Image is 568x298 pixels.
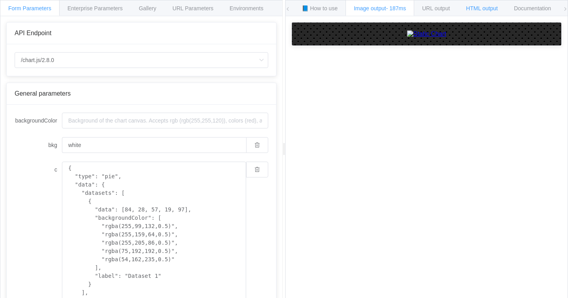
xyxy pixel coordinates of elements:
[386,5,406,11] span: - 187ms
[300,30,553,38] a: Static Chart
[407,30,447,38] img: Static Chart
[15,113,62,128] label: backgroundColor
[422,5,450,11] span: URL output
[62,113,268,128] input: Background of the chart canvas. Accepts rgb (rgb(255,255,120)), colors (red), and url-encoded hex...
[15,30,51,36] span: API Endpoint
[15,52,268,68] input: Select
[466,5,498,11] span: HTML output
[172,5,213,11] span: URL Parameters
[15,137,62,153] label: bkg
[8,5,51,11] span: Form Parameters
[67,5,123,11] span: Enterprise Parameters
[514,5,551,11] span: Documentation
[15,162,62,177] label: c
[139,5,156,11] span: Gallery
[302,5,338,11] span: 📘 How to use
[15,90,71,97] span: General parameters
[62,137,246,153] input: Background of the chart canvas. Accepts rgb (rgb(255,255,120)), colors (red), and url-encoded hex...
[230,5,263,11] span: Environments
[354,5,406,11] span: Image output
